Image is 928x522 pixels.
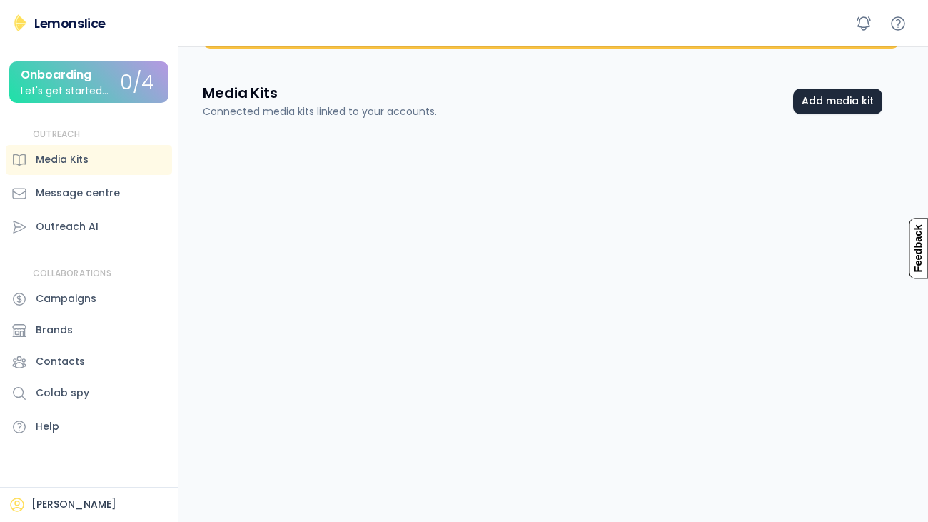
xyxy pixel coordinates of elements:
div: OUTREACH [33,129,81,141]
div: [PERSON_NAME] [31,498,116,512]
div: Onboarding [21,69,91,81]
div: Message centre [36,186,120,201]
div: Media Kits [36,152,89,167]
div: COLLABORATIONS [33,268,111,280]
h3: Media Kits [203,83,278,103]
div: Contacts [36,354,85,369]
div: 0/4 [120,72,154,94]
div: Campaigns [36,291,96,306]
img: Lemonslice [11,14,29,31]
div: Let's get started... [21,86,109,96]
div: Connected media kits linked to your accounts. [203,104,437,119]
div: Colab spy [36,386,89,401]
div: Outreach AI [36,219,99,234]
div: Help [36,419,59,434]
div: Lemonslice [34,14,106,32]
div: Brands [36,323,73,338]
button: Add media kit [793,89,882,114]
